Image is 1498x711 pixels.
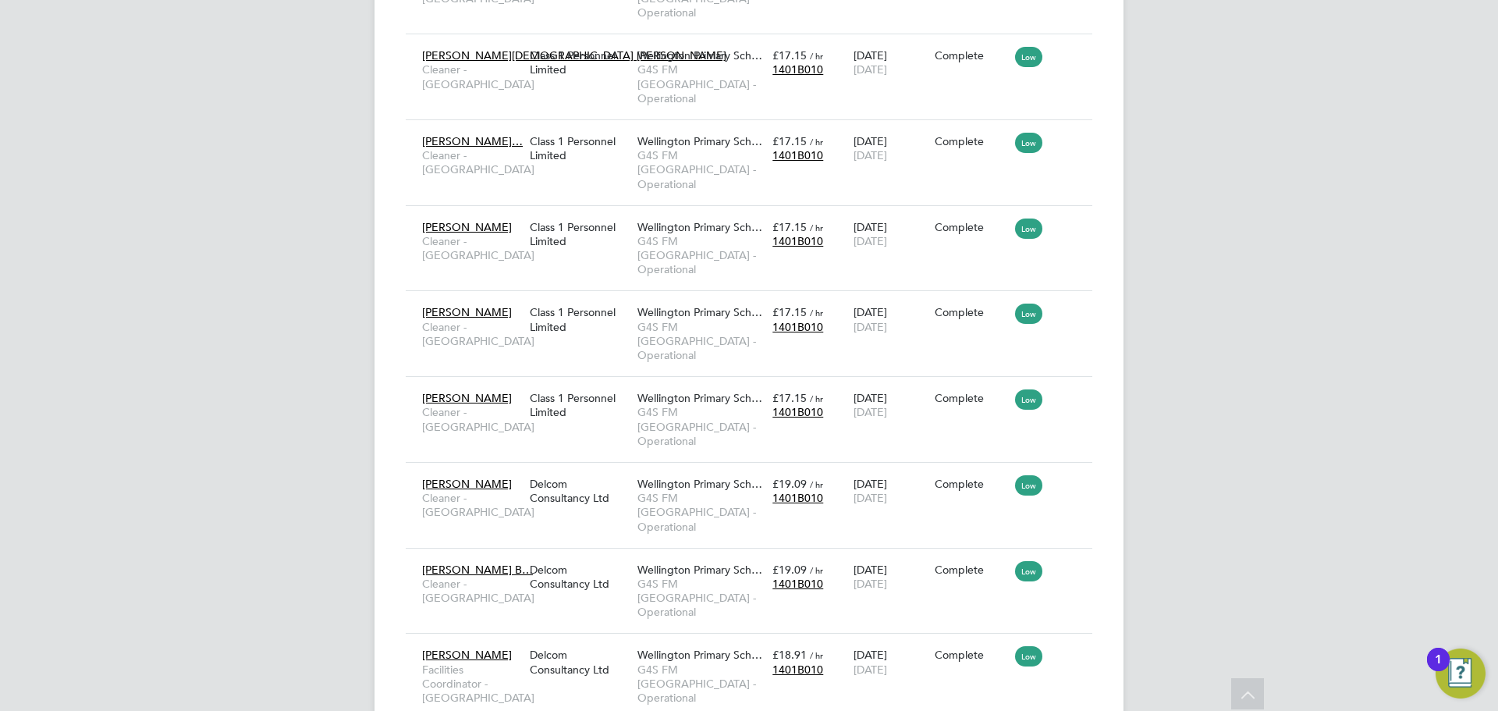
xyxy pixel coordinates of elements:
span: [PERSON_NAME] [422,477,512,491]
span: £17.15 [772,48,807,62]
span: G4S FM [GEOGRAPHIC_DATA] - Operational [637,491,765,534]
span: Wellington Primary Sch… [637,220,762,234]
div: 1 [1435,659,1442,680]
span: G4S FM [GEOGRAPHIC_DATA] - Operational [637,234,765,277]
span: Cleaner - [GEOGRAPHIC_DATA] [422,405,522,433]
div: Complete [935,305,1008,319]
div: Complete [935,220,1008,234]
span: Low [1015,389,1042,410]
span: / hr [810,307,823,318]
span: [DATE] [854,320,887,334]
span: Wellington Primary Sch… [637,477,762,491]
span: Facilities Coordinator - [GEOGRAPHIC_DATA] [422,663,522,706]
span: Wellington Primary Sch… [637,305,762,319]
span: Cleaner - [GEOGRAPHIC_DATA] [422,62,522,91]
div: Delcom Consultancy Ltd [526,469,634,513]
span: [DATE] [854,577,887,591]
span: [PERSON_NAME] B… [422,563,533,577]
a: [PERSON_NAME][DEMOGRAPHIC_DATA] [PERSON_NAME]Cleaner - [GEOGRAPHIC_DATA]Class 1 Personnel Limited... [418,40,1092,53]
div: Complete [935,648,1008,662]
span: Wellington Primary Sch… [637,134,762,148]
div: Complete [935,391,1008,405]
div: Delcom Consultancy Ltd [526,640,634,684]
div: [DATE] [850,383,931,427]
a: [PERSON_NAME]Facilities Coordinator - [GEOGRAPHIC_DATA]Delcom Consultancy LtdWellington Primary S... [418,639,1092,652]
span: [PERSON_NAME] [422,220,512,234]
span: [DATE] [854,234,887,248]
div: [DATE] [850,555,931,599]
span: £17.15 [772,391,807,405]
a: [PERSON_NAME]Cleaner - [GEOGRAPHIC_DATA]Class 1 Personnel LimitedWellington Primary Sch…G4S FM [G... [418,297,1092,310]
span: / hr [810,50,823,62]
a: [PERSON_NAME]Cleaner - [GEOGRAPHIC_DATA]Class 1 Personnel LimitedWellington Primary Sch…G4S FM [G... [418,382,1092,396]
span: [PERSON_NAME] [422,648,512,662]
span: Cleaner - [GEOGRAPHIC_DATA] [422,491,522,519]
span: 1401B010 [772,148,823,162]
span: £17.15 [772,305,807,319]
span: 1401B010 [772,62,823,76]
a: [PERSON_NAME] B…Cleaner - [GEOGRAPHIC_DATA]Delcom Consultancy LtdWellington Primary Sch…G4S FM [G... [418,554,1092,567]
div: Class 1 Personnel Limited [526,41,634,84]
a: [PERSON_NAME]…Cleaner - [GEOGRAPHIC_DATA]Class 1 Personnel LimitedWellington Primary Sch…G4S FM [... [418,126,1092,139]
span: Wellington Primary Sch… [637,563,762,577]
span: Low [1015,133,1042,153]
span: G4S FM [GEOGRAPHIC_DATA] - Operational [637,320,765,363]
span: Low [1015,47,1042,67]
div: Class 1 Personnel Limited [526,297,634,341]
span: Wellington Primary Sch… [637,648,762,662]
div: Complete [935,48,1008,62]
span: / hr [810,478,823,490]
a: [PERSON_NAME]Cleaner - [GEOGRAPHIC_DATA]Delcom Consultancy LtdWellington Primary Sch…G4S FM [GEOG... [418,468,1092,482]
span: / hr [810,564,823,576]
a: [PERSON_NAME]Cleaner - [GEOGRAPHIC_DATA]Class 1 Personnel LimitedWellington Primary Sch…G4S FM [G... [418,212,1092,225]
span: / hr [810,136,823,148]
div: [DATE] [850,212,931,256]
span: G4S FM [GEOGRAPHIC_DATA] - Operational [637,405,765,448]
span: 1401B010 [772,405,823,419]
span: £17.15 [772,134,807,148]
span: G4S FM [GEOGRAPHIC_DATA] - Operational [637,577,765,620]
span: / hr [810,393,823,404]
span: Cleaner - [GEOGRAPHIC_DATA] [422,148,522,176]
span: Wellington Primary Sch… [637,391,762,405]
span: Low [1015,219,1042,239]
span: Low [1015,646,1042,667]
div: Class 1 Personnel Limited [526,383,634,427]
div: Complete [935,477,1008,491]
span: Low [1015,475,1042,496]
span: Low [1015,561,1042,581]
span: £17.15 [772,220,807,234]
span: £18.91 [772,648,807,662]
div: [DATE] [850,640,931,684]
span: [DATE] [854,663,887,677]
span: Wellington Primary Sch… [637,48,762,62]
div: Complete [935,134,1008,148]
span: Low [1015,304,1042,324]
span: G4S FM [GEOGRAPHIC_DATA] - Operational [637,148,765,191]
span: 1401B010 [772,577,823,591]
div: [DATE] [850,41,931,84]
div: Complete [935,563,1008,577]
div: [DATE] [850,469,931,513]
span: 1401B010 [772,491,823,505]
span: £19.09 [772,563,807,577]
div: [DATE] [850,297,931,341]
span: Cleaner - [GEOGRAPHIC_DATA] [422,234,522,262]
span: Cleaner - [GEOGRAPHIC_DATA] [422,577,522,605]
span: G4S FM [GEOGRAPHIC_DATA] - Operational [637,663,765,706]
span: [DATE] [854,148,887,162]
span: / hr [810,649,823,661]
span: [PERSON_NAME][DEMOGRAPHIC_DATA] [PERSON_NAME] [422,48,726,62]
span: [PERSON_NAME] [422,305,512,319]
div: Class 1 Personnel Limited [526,212,634,256]
span: [PERSON_NAME]… [422,134,523,148]
span: [DATE] [854,62,887,76]
span: [DATE] [854,491,887,505]
button: Open Resource Center, 1 new notification [1436,649,1486,699]
span: Cleaner - [GEOGRAPHIC_DATA] [422,320,522,348]
span: / hr [810,222,823,233]
span: 1401B010 [772,234,823,248]
span: G4S FM [GEOGRAPHIC_DATA] - Operational [637,62,765,105]
span: [DATE] [854,405,887,419]
div: Delcom Consultancy Ltd [526,555,634,599]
